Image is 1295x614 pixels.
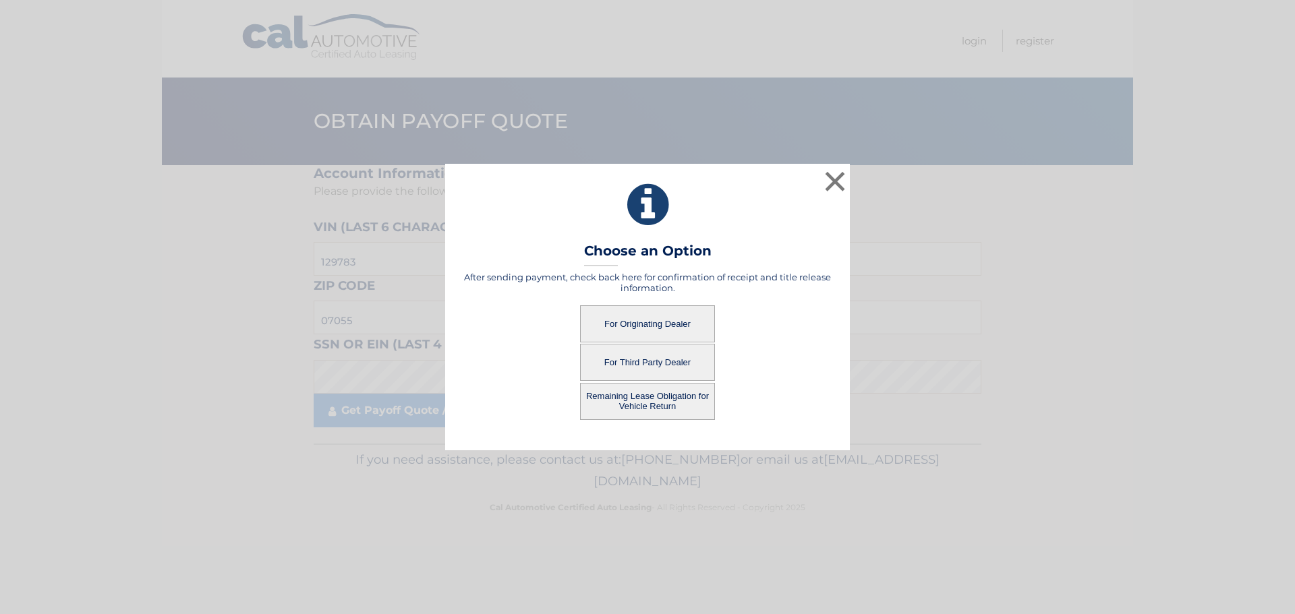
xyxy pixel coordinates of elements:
button: Remaining Lease Obligation for Vehicle Return [580,383,715,420]
h3: Choose an Option [584,243,712,266]
button: For Third Party Dealer [580,344,715,381]
button: × [822,168,848,195]
h5: After sending payment, check back here for confirmation of receipt and title release information. [462,272,833,293]
button: For Originating Dealer [580,305,715,342]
